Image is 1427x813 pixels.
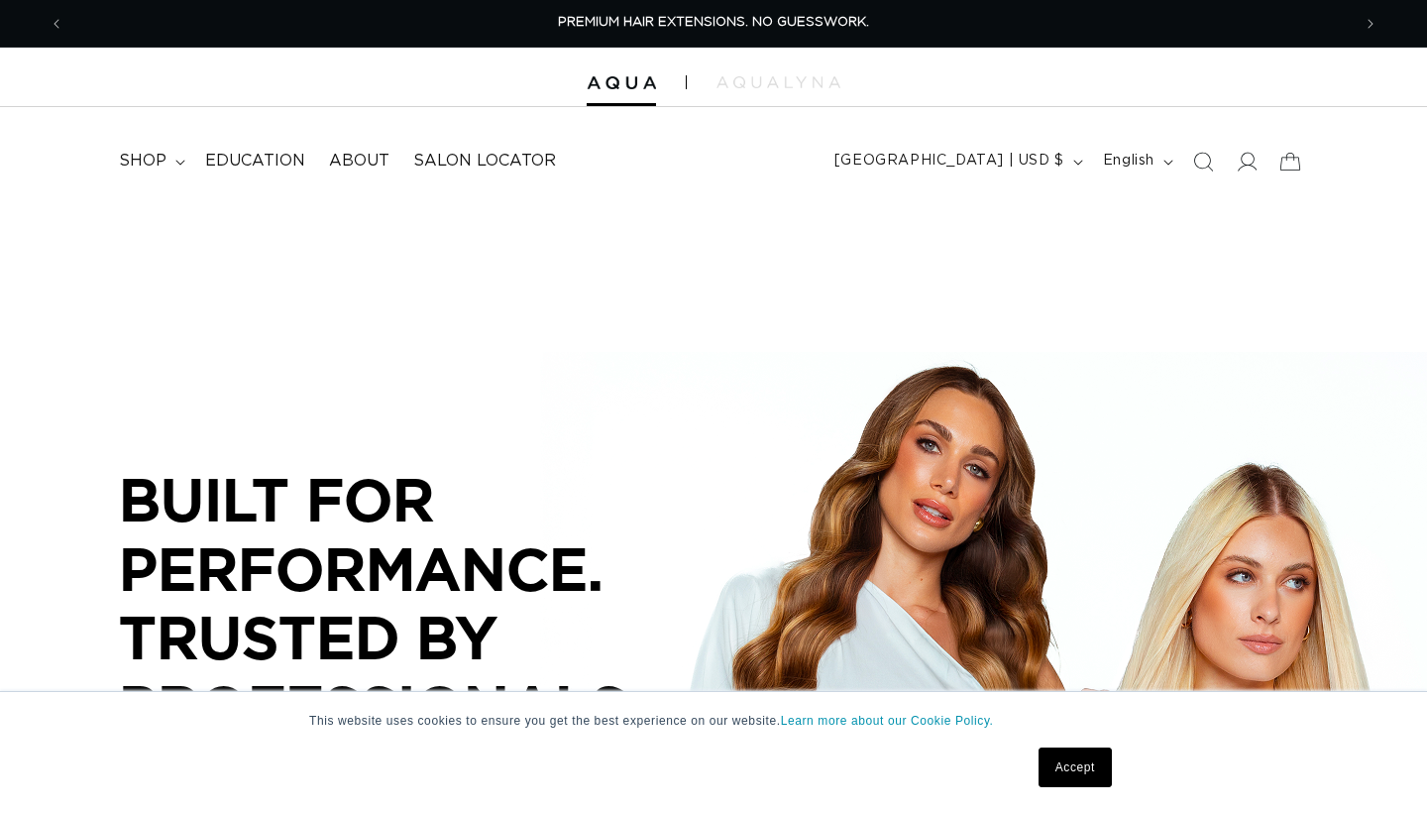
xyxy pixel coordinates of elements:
[781,714,994,728] a: Learn more about our Cookie Policy.
[413,151,556,172] span: Salon Locator
[193,139,317,183] a: Education
[823,143,1091,180] button: [GEOGRAPHIC_DATA] | USD $
[107,139,193,183] summary: shop
[1091,143,1181,180] button: English
[35,5,78,43] button: Previous announcement
[558,16,869,29] span: PREMIUM HAIR EXTENSIONS. NO GUESSWORK.
[401,139,568,183] a: Salon Locator
[716,76,840,88] img: aqualyna.com
[834,151,1064,172] span: [GEOGRAPHIC_DATA] | USD $
[205,151,305,172] span: Education
[587,76,656,90] img: Aqua Hair Extensions
[329,151,389,172] span: About
[1181,140,1225,183] summary: Search
[119,151,166,172] span: shop
[1349,5,1392,43] button: Next announcement
[1039,748,1112,787] a: Accept
[309,712,1118,730] p: This website uses cookies to ensure you get the best experience on our website.
[1103,151,1154,172] span: English
[119,465,713,741] p: BUILT FOR PERFORMANCE. TRUSTED BY PROFESSIONALS.
[317,139,401,183] a: About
